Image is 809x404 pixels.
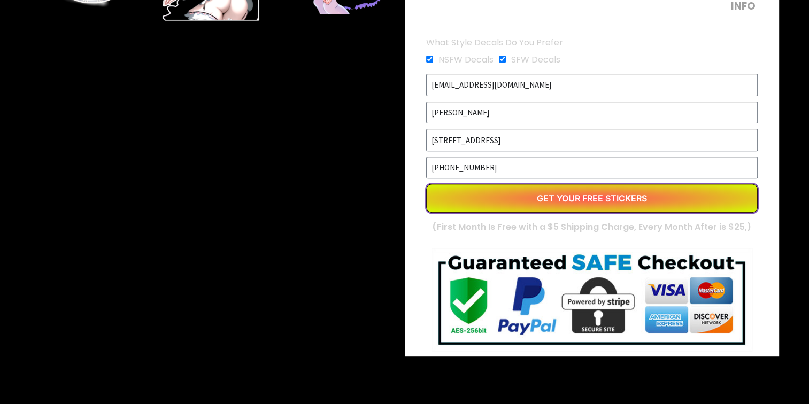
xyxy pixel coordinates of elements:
span: Go to slide 6 [206,60,210,64]
label: SFW Decals [511,53,560,66]
span: Go to slide 2 [168,60,171,64]
span: Go to slide 10 [245,60,248,64]
input: Email* [426,74,758,96]
label: What Style Decals Do You Prefer [426,34,563,51]
button: Get Your Free Stickers [426,184,758,213]
b: (First Month Is Free with a $5 Shipping Charge, Every Month After is $25,) [432,221,751,233]
span: Go to slide 7 [216,60,219,64]
span: Go to slide 1 [158,60,161,64]
input: Only numbers and phone characters (#, -, *, etc) are accepted. [426,157,758,179]
span: Go to slide 9 [235,60,238,64]
span: Go to slide 8 [226,60,229,64]
span: Go to slide 4 [187,60,190,64]
input: Full Name* [426,102,758,124]
span: Go to slide 5 [197,60,200,64]
label: NSFW Decals [438,53,494,66]
span: Go to slide 3 [178,60,181,64]
input: Enter a location [426,129,758,151]
span: Go to slide 11 [255,60,258,64]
